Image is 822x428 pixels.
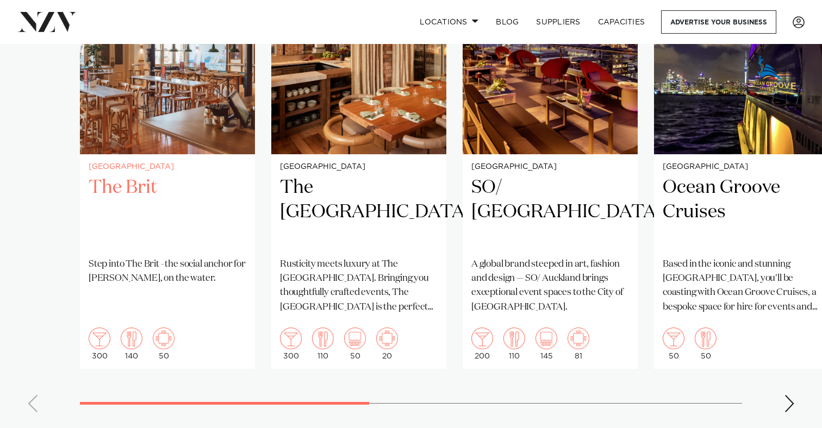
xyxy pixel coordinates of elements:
[568,328,589,349] img: meeting.png
[471,163,629,171] small: [GEOGRAPHIC_DATA]
[89,328,110,360] div: 300
[17,12,77,32] img: nzv-logo.png
[312,328,334,360] div: 110
[344,328,366,349] img: theatre.png
[663,257,820,314] p: Based in the iconic and stunning [GEOGRAPHIC_DATA], you'll be coasting with Ocean Groove Cruises,...
[471,328,493,349] img: cocktail.png
[121,328,142,360] div: 140
[589,10,654,34] a: Capacities
[153,328,175,360] div: 50
[376,328,398,360] div: 20
[89,163,246,171] small: [GEOGRAPHIC_DATA]
[527,10,589,34] a: SUPPLIERS
[344,328,366,360] div: 50
[503,328,525,349] img: dining.png
[568,328,589,360] div: 81
[471,257,629,314] p: A global brand steeped in art, fashion and design — SO/ Auckland brings exceptional event spaces ...
[89,257,246,286] p: Step into The Brit - the social anchor for [PERSON_NAME], on the water.
[663,163,820,171] small: [GEOGRAPHIC_DATA]
[471,328,493,360] div: 200
[153,328,175,349] img: meeting.png
[411,10,487,34] a: Locations
[503,328,525,360] div: 110
[471,175,629,249] h2: SO/ [GEOGRAPHIC_DATA]
[661,10,776,34] a: Advertise your business
[663,175,820,249] h2: Ocean Groove Cruises
[121,328,142,349] img: dining.png
[89,175,246,249] h2: The Brit
[280,257,438,314] p: Rusticity meets luxury at The [GEOGRAPHIC_DATA]. Bringing you thoughtfully crafted events, The [G...
[663,328,684,360] div: 50
[663,328,684,349] img: cocktail.png
[376,328,398,349] img: meeting.png
[535,328,557,360] div: 145
[280,163,438,171] small: [GEOGRAPHIC_DATA]
[280,328,302,360] div: 300
[487,10,527,34] a: BLOG
[312,328,334,349] img: dining.png
[535,328,557,349] img: theatre.png
[89,328,110,349] img: cocktail.png
[280,328,302,349] img: cocktail.png
[695,328,717,360] div: 50
[280,175,438,249] h2: The [GEOGRAPHIC_DATA]
[695,328,717,349] img: dining.png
